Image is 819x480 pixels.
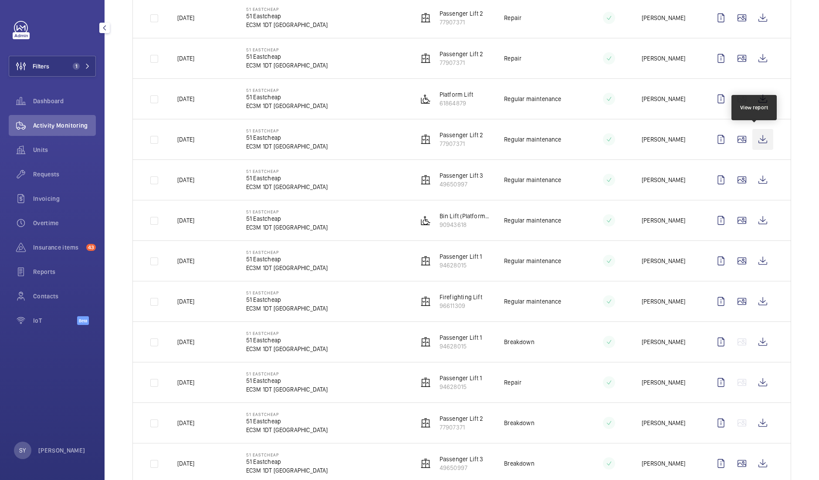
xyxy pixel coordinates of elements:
[246,7,328,12] p: 51 Eastcheap
[246,371,328,376] p: 51 Eastcheap
[86,244,96,251] span: 43
[440,18,484,27] p: 77907371
[33,121,96,130] span: Activity Monitoring
[504,54,521,63] p: Repair
[440,131,484,139] p: Passenger Lift 2
[440,90,473,99] p: Platform Lift
[246,250,328,255] p: 51 Eastcheap
[246,183,328,191] p: EC3M 1DT [GEOGRAPHIC_DATA]
[642,338,685,346] p: [PERSON_NAME]
[246,331,328,336] p: 51 Eastcheap
[33,170,96,179] span: Requests
[246,466,328,475] p: EC3M 1DT [GEOGRAPHIC_DATA]
[177,297,194,306] p: [DATE]
[420,458,431,469] img: elevator.svg
[440,252,482,261] p: Passenger Lift 1
[504,459,535,468] p: Breakdown
[440,423,484,432] p: 77907371
[177,338,194,346] p: [DATE]
[246,417,328,426] p: 51 Eastcheap
[246,12,328,20] p: 51 Eastcheap
[246,209,328,214] p: 51 Eastcheap
[246,457,328,466] p: 51 Eastcheap
[420,256,431,266] img: elevator.svg
[440,342,482,351] p: 94628015
[33,145,96,154] span: Units
[440,333,482,342] p: Passenger Lift 1
[246,169,328,174] p: 51 Eastcheap
[440,414,484,423] p: Passenger Lift 2
[246,214,328,223] p: 51 Eastcheap
[440,180,484,189] p: 49650997
[504,338,535,346] p: Breakdown
[177,419,194,427] p: [DATE]
[33,219,96,227] span: Overtime
[642,378,685,387] p: [PERSON_NAME]
[420,377,431,388] img: elevator.svg
[642,419,685,427] p: [PERSON_NAME]
[246,264,328,272] p: EC3M 1DT [GEOGRAPHIC_DATA]
[642,95,685,103] p: [PERSON_NAME]
[420,53,431,64] img: elevator.svg
[504,14,521,22] p: Repair
[33,62,49,71] span: Filters
[420,215,431,226] img: platform_lift.svg
[246,336,328,345] p: 51 Eastcheap
[246,88,328,93] p: 51 Eastcheap
[77,316,89,325] span: Beta
[177,135,194,144] p: [DATE]
[642,297,685,306] p: [PERSON_NAME]
[33,97,96,105] span: Dashboard
[33,292,96,301] span: Contacts
[9,56,96,77] button: Filters1
[642,216,685,225] p: [PERSON_NAME]
[504,297,561,306] p: Regular maintenance
[440,9,484,18] p: Passenger Lift 2
[440,220,490,229] p: 90943618
[642,176,685,184] p: [PERSON_NAME]
[246,295,328,304] p: 51 Eastcheap
[246,93,328,101] p: 51 Eastcheap
[420,337,431,347] img: elevator.svg
[246,128,328,133] p: 51 Eastcheap
[420,175,431,185] img: elevator.svg
[246,101,328,110] p: EC3M 1DT [GEOGRAPHIC_DATA]
[33,267,96,276] span: Reports
[504,419,535,427] p: Breakdown
[642,135,685,144] p: [PERSON_NAME]
[440,139,484,148] p: 77907371
[177,14,194,22] p: [DATE]
[33,194,96,203] span: Invoicing
[33,243,83,252] span: Insurance items
[440,374,482,382] p: Passenger Lift 1
[642,459,685,468] p: [PERSON_NAME]
[246,174,328,183] p: 51 Eastcheap
[246,61,328,70] p: EC3M 1DT [GEOGRAPHIC_DATA]
[440,301,482,310] p: 96611309
[73,63,80,70] span: 1
[440,99,473,108] p: 61864879
[504,176,561,184] p: Regular maintenance
[420,13,431,23] img: elevator.svg
[420,296,431,307] img: elevator.svg
[246,345,328,353] p: EC3M 1DT [GEOGRAPHIC_DATA]
[504,135,561,144] p: Regular maintenance
[642,54,685,63] p: [PERSON_NAME]
[246,133,328,142] p: 51 Eastcheap
[246,304,328,313] p: EC3M 1DT [GEOGRAPHIC_DATA]
[246,426,328,434] p: EC3M 1DT [GEOGRAPHIC_DATA]
[440,261,482,270] p: 94628015
[440,50,484,58] p: Passenger Lift 2
[246,20,328,29] p: EC3M 1DT [GEOGRAPHIC_DATA]
[740,104,768,112] div: View report
[504,378,521,387] p: Repair
[440,463,484,472] p: 49650997
[246,412,328,417] p: 51 Eastcheap
[642,14,685,22] p: [PERSON_NAME]
[420,134,431,145] img: elevator.svg
[177,176,194,184] p: [DATE]
[246,47,328,52] p: 51 Eastcheap
[246,452,328,457] p: 51 Eastcheap
[246,142,328,151] p: EC3M 1DT [GEOGRAPHIC_DATA]
[38,446,85,455] p: [PERSON_NAME]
